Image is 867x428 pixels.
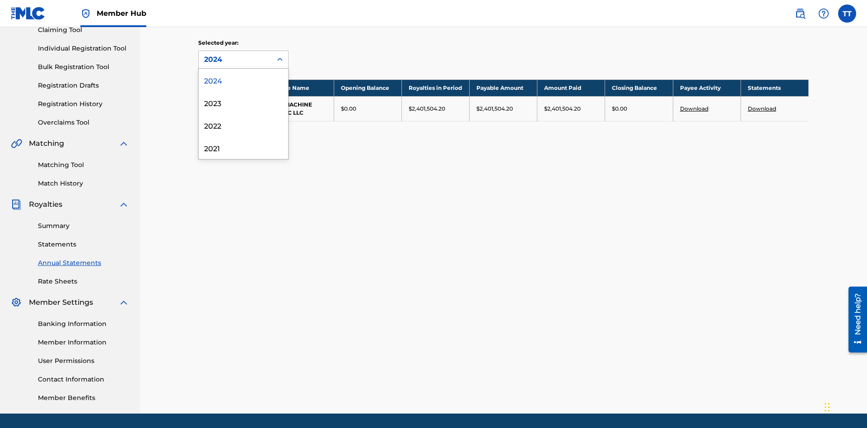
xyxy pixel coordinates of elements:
[199,136,288,159] div: 2021
[97,8,146,19] span: Member Hub
[29,297,93,308] span: Member Settings
[199,91,288,114] div: 2023
[842,283,867,357] iframe: Resource Center
[198,39,289,47] p: Selected year:
[11,138,22,149] img: Matching
[204,54,266,65] div: 2024
[748,105,776,112] a: Download
[38,44,129,53] a: Individual Registration Tool
[29,138,64,149] span: Matching
[825,394,830,421] div: Drag
[199,69,288,91] div: 2024
[334,79,401,96] th: Opening Balance
[38,160,129,170] a: Matching Tool
[38,62,129,72] a: Bulk Registration Tool
[266,79,334,96] th: Payee Name
[38,258,129,268] a: Annual Statements
[38,118,129,127] a: Overclaims Tool
[199,114,288,136] div: 2022
[38,25,129,35] a: Claiming Tool
[38,356,129,366] a: User Permissions
[401,79,469,96] th: Royalties in Period
[118,199,129,210] img: expand
[470,79,537,96] th: Payable Amount
[38,338,129,347] a: Member Information
[29,199,62,210] span: Royalties
[838,5,856,23] div: User Menu
[741,79,808,96] th: Statements
[795,8,806,19] img: search
[38,319,129,329] a: Banking Information
[38,240,129,249] a: Statements
[605,79,673,96] th: Closing Balance
[341,105,356,113] p: $0.00
[815,5,833,23] div: Help
[791,5,809,23] a: Public Search
[11,297,22,308] img: Member Settings
[11,199,22,210] img: Royalties
[612,105,627,113] p: $0.00
[38,221,129,231] a: Summary
[673,79,741,96] th: Payee Activity
[680,105,709,112] a: Download
[266,96,334,121] td: BIG MACHINE MUSIC LLC
[476,105,513,113] p: $2,401,504.20
[818,8,829,19] img: help
[118,138,129,149] img: expand
[118,297,129,308] img: expand
[11,7,46,20] img: MLC Logo
[38,277,129,286] a: Rate Sheets
[38,81,129,90] a: Registration Drafts
[822,385,867,428] iframe: Chat Widget
[38,393,129,403] a: Member Benefits
[38,375,129,384] a: Contact Information
[38,179,129,188] a: Match History
[544,105,581,113] p: $2,401,504.20
[38,99,129,109] a: Registration History
[537,79,605,96] th: Amount Paid
[80,8,91,19] img: Top Rightsholder
[409,105,445,113] p: $2,401,504.20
